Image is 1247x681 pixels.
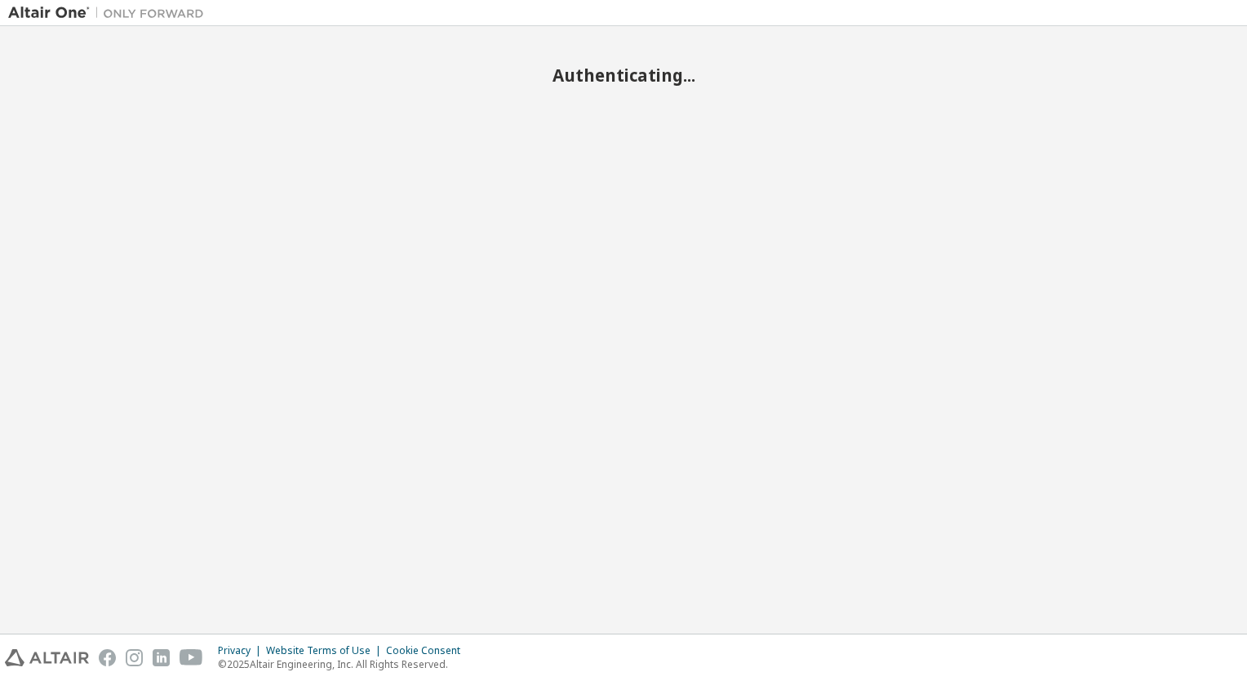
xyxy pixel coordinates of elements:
[5,649,89,666] img: altair_logo.svg
[218,657,470,671] p: © 2025 Altair Engineering, Inc. All Rights Reserved.
[266,644,386,657] div: Website Terms of Use
[126,649,143,666] img: instagram.svg
[386,644,470,657] div: Cookie Consent
[8,65,1239,86] h2: Authenticating...
[218,644,266,657] div: Privacy
[180,649,203,666] img: youtube.svg
[8,5,212,21] img: Altair One
[153,649,170,666] img: linkedin.svg
[99,649,116,666] img: facebook.svg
